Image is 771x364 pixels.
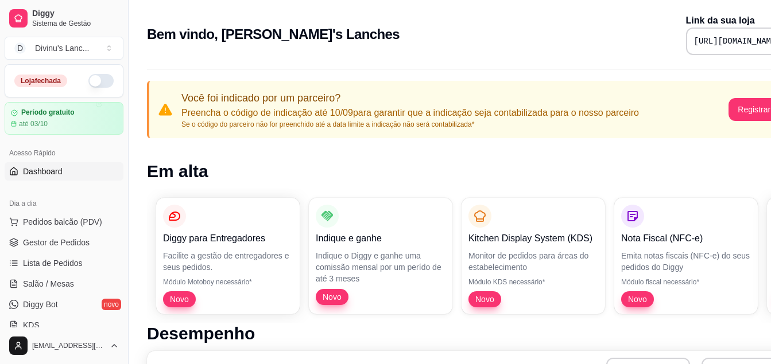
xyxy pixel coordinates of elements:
[316,232,445,245] p: Indique e ganhe
[21,108,75,117] article: Período gratuito
[468,250,598,273] p: Monitor de pedidos para áreas do estabelecimento
[614,198,758,314] button: Nota Fiscal (NFC-e)Emita notas fiscais (NFC-e) do seus pedidos do DiggyMódulo fiscal necessário*Novo
[318,291,346,303] span: Novo
[23,299,58,310] span: Diggy Bot
[14,42,26,54] span: D
[5,213,123,231] button: Pedidos balcão (PDV)
[468,232,598,245] p: Kitchen Display System (KDS)
[5,295,123,314] a: Diggy Botnovo
[5,233,123,252] a: Gestor de Pedidos
[32,9,119,19] span: Diggy
[181,120,639,129] p: Se o código do parceiro não for preenchido até a data limite a indicação não será contabilizada*
[468,277,598,287] p: Módulo KDS necessário*
[5,254,123,272] a: Lista de Pedidos
[23,166,63,177] span: Dashboard
[23,257,83,269] span: Lista de Pedidos
[23,237,90,248] span: Gestor de Pedidos
[621,277,751,287] p: Módulo fiscal necessário*
[316,250,445,284] p: Indique o Diggy e ganhe uma comissão mensal por um perído de até 3 meses
[156,198,300,314] button: Diggy para EntregadoresFacilite a gestão de entregadores e seus pedidos.Módulo Motoboy necessário...
[623,293,652,305] span: Novo
[471,293,499,305] span: Novo
[5,144,123,162] div: Acesso Rápido
[163,232,293,245] p: Diggy para Entregadores
[88,74,114,88] button: Alterar Status
[147,25,400,44] h2: Bem vindo, [PERSON_NAME]'s Lanches
[5,194,123,213] div: Dia a dia
[32,341,105,350] span: [EMAIL_ADDRESS][DOMAIN_NAME]
[5,275,123,293] a: Salão / Mesas
[181,106,639,120] p: Preencha o código de indicação até 10/09 para garantir que a indicação seja contabilizada para o ...
[35,42,90,54] div: Divinu's Lanc ...
[19,119,48,128] article: até 03/10
[5,37,123,60] button: Select a team
[163,250,293,273] p: Facilite a gestão de entregadores e seus pedidos.
[14,75,67,87] div: Loja fechada
[165,293,193,305] span: Novo
[5,162,123,181] a: Dashboard
[621,250,751,273] p: Emita notas fiscais (NFC-e) do seus pedidos do Diggy
[5,332,123,359] button: [EMAIL_ADDRESS][DOMAIN_NAME]
[23,319,40,331] span: KDS
[163,277,293,287] p: Módulo Motoboy necessário*
[23,278,74,289] span: Salão / Mesas
[5,5,123,32] a: DiggySistema de Gestão
[32,19,119,28] span: Sistema de Gestão
[23,216,102,228] span: Pedidos balcão (PDV)
[5,316,123,334] a: KDS
[309,198,452,314] button: Indique e ganheIndique o Diggy e ganhe uma comissão mensal por um perído de até 3 mesesNovo
[462,198,605,314] button: Kitchen Display System (KDS)Monitor de pedidos para áreas do estabelecimentoMódulo KDS necessário...
[181,90,639,106] p: Você foi indicado por um parceiro?
[621,232,751,245] p: Nota Fiscal (NFC-e)
[5,102,123,135] a: Período gratuitoaté 03/10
